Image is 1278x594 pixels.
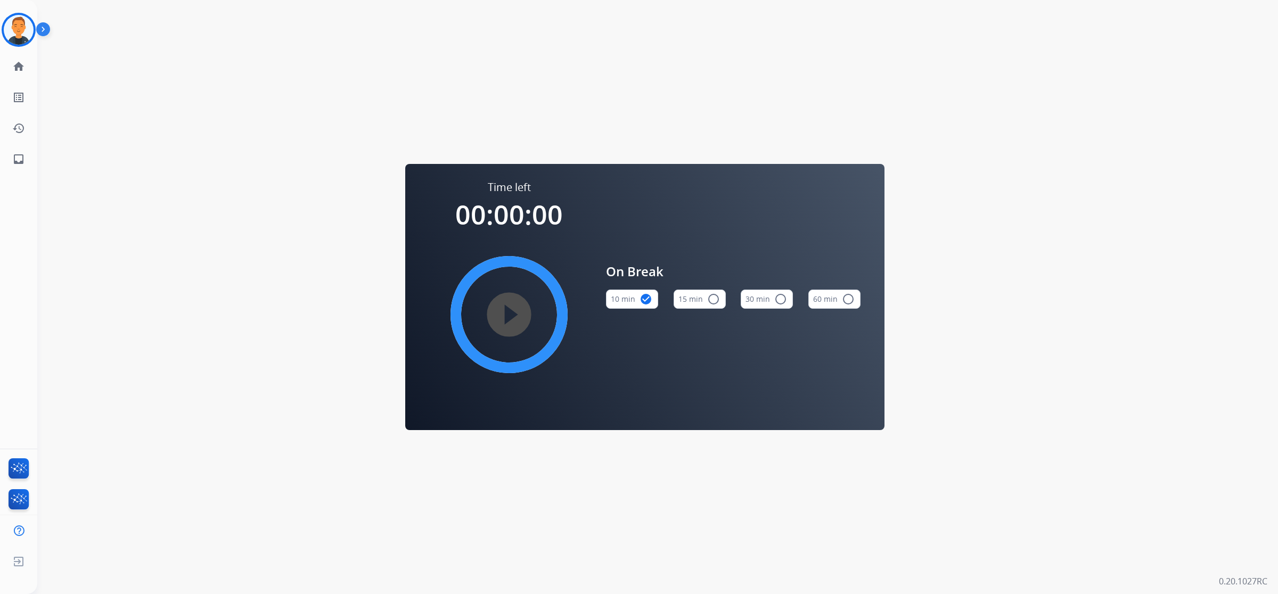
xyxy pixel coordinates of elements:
span: 00:00:00 [455,196,563,233]
button: 15 min [674,290,726,309]
mat-icon: history [12,122,25,135]
mat-icon: inbox [12,153,25,166]
mat-icon: check_circle [640,293,652,306]
span: Time left [488,180,531,195]
button: 60 min [808,290,861,309]
mat-icon: radio_button_unchecked [842,293,855,306]
p: 0.20.1027RC [1219,575,1267,588]
span: On Break [606,262,861,281]
mat-icon: radio_button_unchecked [707,293,720,306]
mat-icon: home [12,60,25,73]
button: 30 min [741,290,793,309]
mat-icon: radio_button_unchecked [774,293,787,306]
button: 10 min [606,290,658,309]
img: avatar [4,15,34,45]
mat-icon: list_alt [12,91,25,104]
mat-icon: play_circle_filled [503,308,515,321]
